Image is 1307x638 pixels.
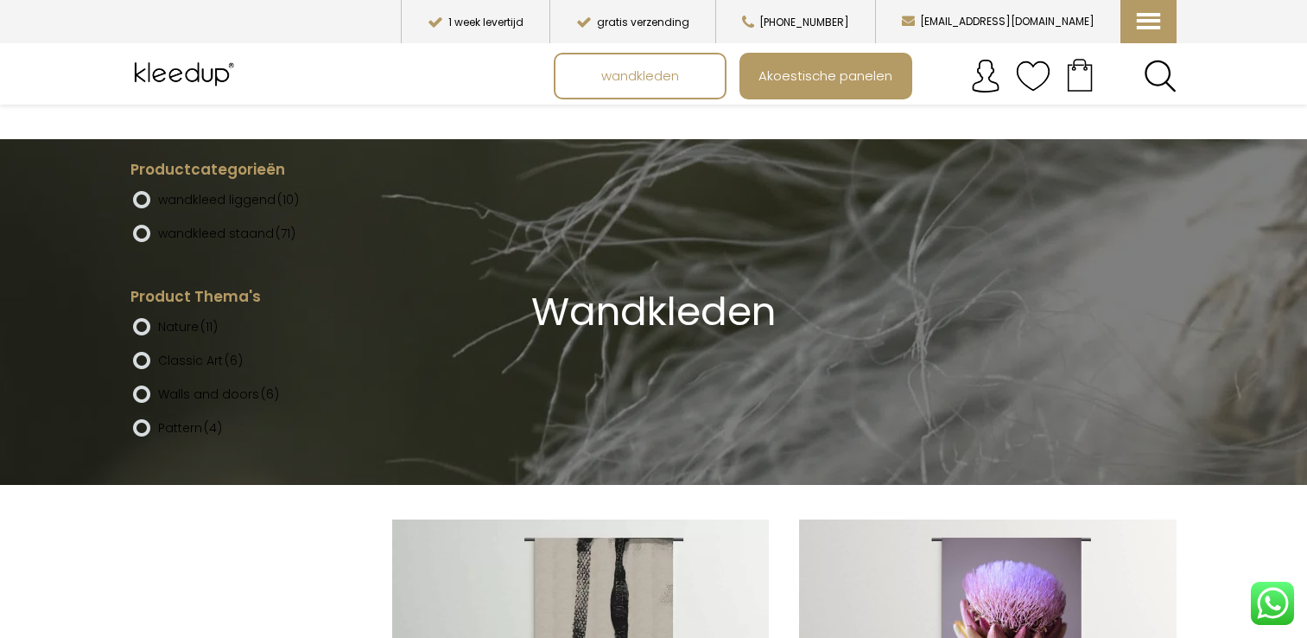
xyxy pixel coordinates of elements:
[158,219,295,248] label: wandkleed staand
[531,284,776,339] span: Wandkleden
[130,53,242,96] img: Kleedup
[225,352,243,369] span: (6)
[261,386,279,403] span: (6)
[277,191,299,208] span: (10)
[1050,53,1109,96] a: Your cart
[555,54,725,98] a: wandkleden
[592,59,688,92] span: wandkleden
[158,413,222,443] label: Pattern
[158,185,299,214] label: wandkleed liggend
[749,59,902,92] span: Akoestische panelen
[158,346,243,375] label: Classic Art
[204,419,222,437] span: (4)
[158,380,279,409] label: Walls and doors
[968,59,1003,93] img: account.svg
[554,53,1190,99] nav: Main menu
[130,160,339,181] h4: Productcategorieën
[741,54,910,98] a: Akoestische panelen
[1016,59,1050,93] img: verlanglijstje.svg
[1144,60,1177,93] a: Search
[276,225,295,242] span: (71)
